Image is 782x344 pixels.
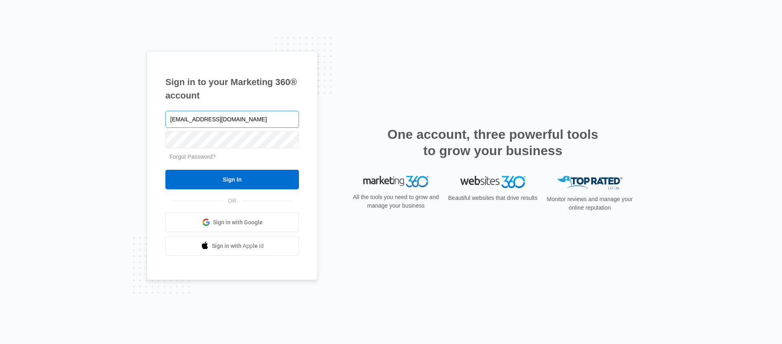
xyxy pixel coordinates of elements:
img: Top Rated Local [557,176,622,189]
a: Forgot Password? [169,153,216,160]
img: Websites 360 [460,176,525,188]
p: Monitor reviews and manage your online reputation [544,195,635,212]
a: Sign in with Apple Id [165,236,299,256]
img: Marketing 360 [363,176,428,187]
p: Beautiful websites that drive results [447,194,538,202]
span: Sign in with Apple Id [212,242,264,250]
span: Sign in with Google [213,218,263,227]
input: Email [165,111,299,128]
span: OR [222,197,242,205]
input: Sign In [165,170,299,189]
a: Sign in with Google [165,213,299,232]
h1: Sign in to your Marketing 360® account [165,75,299,102]
p: All the tools you need to grow and manage your business [350,193,442,210]
h2: One account, three powerful tools to grow your business [385,126,601,159]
